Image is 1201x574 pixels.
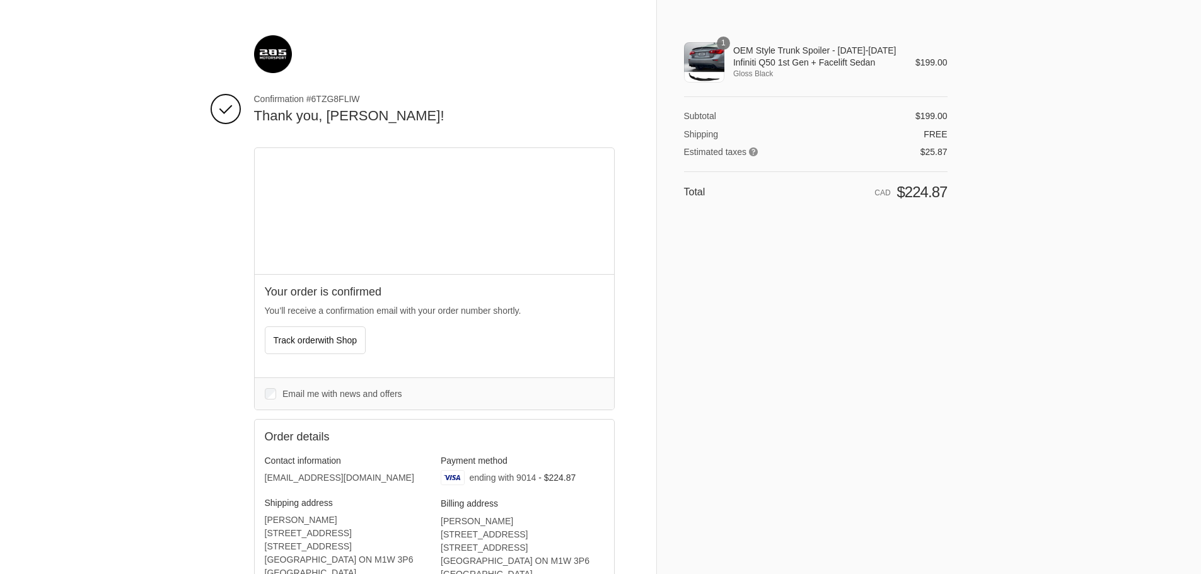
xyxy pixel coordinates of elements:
[265,326,366,354] button: Track orderwith Shop
[265,304,604,318] p: You’ll receive a confirmation email with your order number shortly.
[255,148,615,274] iframe: Google map displaying pin point of shipping address: Toronto, Ontario
[733,45,898,67] span: OEM Style Trunk Spoiler - [DATE]-[DATE] Infiniti Q50 1st Gen + Facelift Sedan
[254,35,292,73] img: 285 Motorsport
[265,430,434,444] h2: Order details
[441,455,604,466] h3: Payment method
[684,110,806,122] th: Subtotal
[469,473,536,483] span: ending with 9014
[684,140,806,158] th: Estimated taxes
[684,187,705,197] span: Total
[684,129,719,139] span: Shipping
[441,498,604,509] h3: Billing address
[265,473,414,483] bdo: [EMAIL_ADDRESS][DOMAIN_NAME]
[896,183,947,200] span: $224.87
[318,335,357,345] span: with Shop
[684,42,724,83] img: OEM Style Trunk Spoiler - 2014-2024 Infiniti Q50 1st Gen + Facelift Sedan - Gloss Black
[254,107,615,125] h2: Thank you, [PERSON_NAME]!
[254,93,615,105] span: Confirmation #6TZG8FLIW
[924,129,947,139] span: Free
[920,147,948,157] span: $25.87
[874,188,890,197] span: CAD
[915,57,948,67] span: $199.00
[265,285,604,299] h2: Your order is confirmed
[255,148,614,274] div: Google map displaying pin point of shipping address: Toronto, Ontario
[265,455,428,466] h3: Contact information
[717,37,730,50] span: 1
[538,473,576,483] span: - $224.87
[282,389,402,399] span: Email me with news and offers
[733,68,898,79] span: Gloss Black
[274,335,357,345] span: Track order
[915,111,948,121] span: $199.00
[265,497,428,508] h3: Shipping address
